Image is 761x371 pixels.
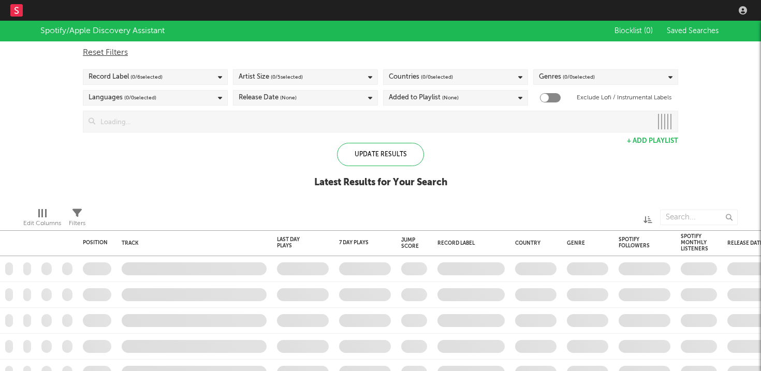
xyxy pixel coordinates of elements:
[664,27,721,35] button: Saved Searches
[339,240,375,246] div: 7 Day Plays
[83,240,108,246] div: Position
[89,71,163,83] div: Record Label
[124,92,156,104] span: ( 0 / 0 selected)
[23,217,61,230] div: Edit Columns
[627,138,678,144] button: + Add Playlist
[277,236,313,249] div: Last Day Plays
[130,71,163,83] span: ( 0 / 6 selected)
[239,71,303,83] div: Artist Size
[644,27,653,35] span: ( 0 )
[681,233,708,252] div: Spotify Monthly Listeners
[567,240,603,246] div: Genre
[660,210,738,225] input: Search...
[437,240,500,246] div: Record Label
[239,92,297,104] div: Release Date
[577,92,671,104] label: Exclude Lofi / Instrumental Labels
[337,143,424,166] div: Update Results
[83,47,678,59] div: Reset Filters
[614,27,653,35] span: Blocklist
[515,240,551,246] div: Country
[401,237,419,249] div: Jump Score
[539,71,595,83] div: Genres
[122,240,261,246] div: Track
[619,236,655,249] div: Spotify Followers
[667,27,721,35] span: Saved Searches
[40,25,165,37] div: Spotify/Apple Discovery Assistant
[314,176,447,189] div: Latest Results for Your Search
[271,71,303,83] span: ( 0 / 5 selected)
[563,71,595,83] span: ( 0 / 0 selected)
[89,92,156,104] div: Languages
[389,71,453,83] div: Countries
[442,92,459,104] span: (None)
[23,204,61,234] div: Edit Columns
[69,204,85,234] div: Filters
[421,71,453,83] span: ( 0 / 0 selected)
[69,217,85,230] div: Filters
[389,92,459,104] div: Added to Playlist
[95,111,652,132] input: Loading...
[280,92,297,104] span: (None)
